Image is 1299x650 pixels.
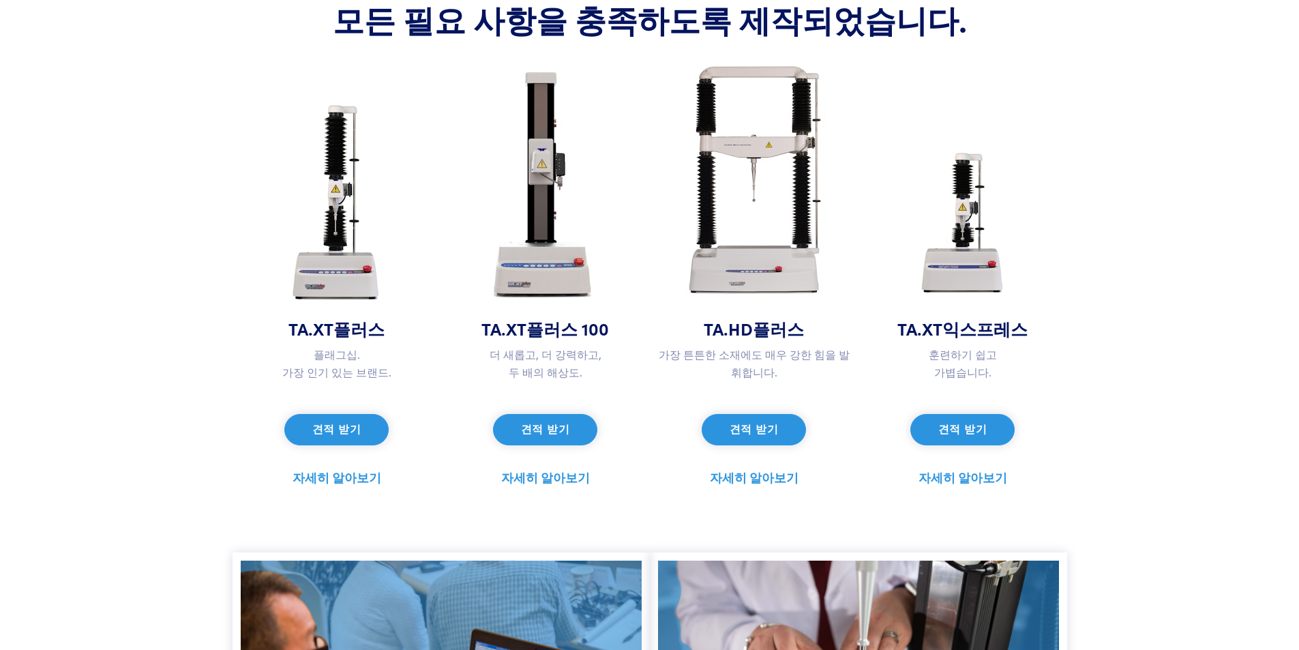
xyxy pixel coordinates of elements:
[312,423,361,436] font: 견적 받기
[501,469,590,486] font: 자세히 알아보기
[919,467,1007,488] a: 자세히 알아보기
[521,423,569,436] font: 견적 받기
[493,414,597,445] button: 견적 받기
[477,54,614,316] img: ta-xt-100-analyzer.jpg
[704,316,753,340] font: TA.HD
[509,364,582,379] font: 두 배의 해상도.
[934,364,991,379] font: 가볍습니다.
[730,423,778,436] font: 견적 받기
[481,316,526,340] font: TA.XT
[710,467,798,488] a: 자세히 알아보기
[929,346,997,361] font: 훈련하기 쉽고
[919,469,1007,486] font: 자세히 알아보기
[753,316,804,340] font: 플러스
[282,364,391,379] font: 가장 인기 있는 브랜드.
[273,95,400,316] img: ta-xt-plus-analyzer.jpg
[904,129,1021,316] img: ta-xt-express-analyzer.jpg
[938,423,987,436] font: 견적 받기
[314,346,360,361] font: 플래그십.
[490,346,601,361] font: 더 새롭고, 더 강력하고,
[293,469,381,486] font: 자세히 알아보기
[333,316,385,340] font: 플러스
[702,414,806,445] button: 견적 받기
[526,316,609,340] font: 플러스 100
[942,316,1028,340] font: 익스프레스
[910,414,1015,445] button: 견적 받기
[501,467,590,488] a: 자세히 알아보기
[662,44,846,316] img: ta-hd-analyzer.jpg
[293,467,381,488] a: 자세히 알아보기
[284,414,389,445] button: 견적 받기
[288,316,333,340] font: TA.XT
[897,316,942,340] font: TA.XT
[659,346,850,379] font: 가장 튼튼한 소재에도 매우 강한 힘을 발휘합니다.
[710,469,798,486] font: 자세히 알아보기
